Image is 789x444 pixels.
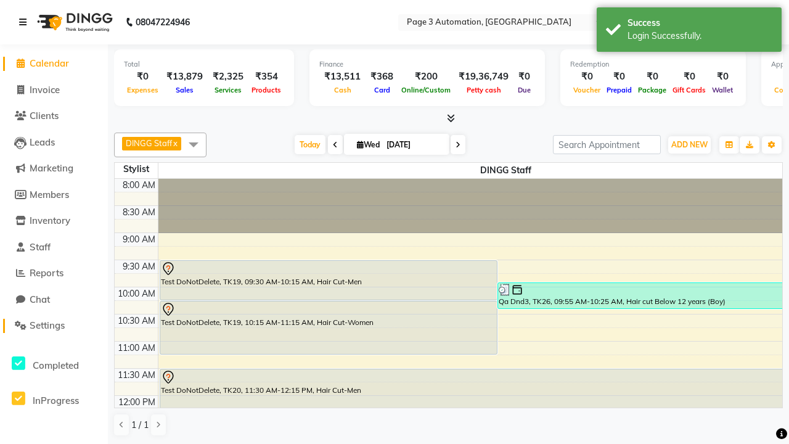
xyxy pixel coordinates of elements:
[160,261,497,300] div: Test DoNotDelete, TK19, 09:30 AM-10:15 AM, Hair Cut-Men
[3,83,105,97] a: Invoice
[3,109,105,123] a: Clients
[30,189,69,200] span: Members
[464,86,504,94] span: Petty cash
[3,188,105,202] a: Members
[115,287,158,300] div: 10:00 AM
[668,136,711,154] button: ADD NEW
[354,140,383,149] span: Wed
[635,86,669,94] span: Package
[635,70,669,84] div: ₹0
[709,70,736,84] div: ₹0
[126,138,172,148] span: DINGG Staff
[33,395,79,406] span: InProgress
[173,86,197,94] span: Sales
[398,70,454,84] div: ₹200
[30,319,65,331] span: Settings
[115,342,158,355] div: 11:00 AM
[603,70,635,84] div: ₹0
[671,140,708,149] span: ADD NEW
[30,241,51,253] span: Staff
[120,206,158,219] div: 8:30 AM
[3,240,105,255] a: Staff
[124,59,284,70] div: Total
[30,84,60,96] span: Invoice
[295,135,325,154] span: Today
[603,86,635,94] span: Prepaid
[161,70,208,84] div: ₹13,879
[628,30,772,43] div: Login Successfully.
[120,233,158,246] div: 9:00 AM
[208,70,248,84] div: ₹2,325
[3,293,105,307] a: Chat
[709,86,736,94] span: Wallet
[30,57,69,69] span: Calendar
[669,86,709,94] span: Gift Cards
[30,215,70,226] span: Inventory
[211,86,245,94] span: Services
[30,267,63,279] span: Reports
[513,70,535,84] div: ₹0
[366,70,398,84] div: ₹368
[124,86,161,94] span: Expenses
[115,369,158,382] div: 11:30 AM
[3,57,105,71] a: Calendar
[172,138,178,148] a: x
[3,214,105,228] a: Inventory
[3,162,105,176] a: Marketing
[319,70,366,84] div: ₹13,511
[120,260,158,273] div: 9:30 AM
[3,136,105,150] a: Leads
[319,59,535,70] div: Finance
[628,17,772,30] div: Success
[116,396,158,409] div: 12:00 PM
[115,314,158,327] div: 10:30 AM
[515,86,534,94] span: Due
[331,86,354,94] span: Cash
[248,86,284,94] span: Products
[120,179,158,192] div: 8:00 AM
[30,136,55,148] span: Leads
[383,136,444,154] input: 2025-10-01
[33,360,79,371] span: Completed
[31,5,116,39] img: logo
[570,70,603,84] div: ₹0
[454,70,513,84] div: ₹19,36,749
[124,70,161,84] div: ₹0
[115,163,158,176] div: Stylist
[131,419,149,432] span: 1 / 1
[248,70,284,84] div: ₹354
[136,5,190,39] b: 08047224946
[3,319,105,333] a: Settings
[371,86,393,94] span: Card
[30,110,59,121] span: Clients
[160,302,497,354] div: Test DoNotDelete, TK19, 10:15 AM-11:15 AM, Hair Cut-Women
[3,266,105,281] a: Reports
[669,70,709,84] div: ₹0
[398,86,454,94] span: Online/Custom
[570,86,603,94] span: Voucher
[30,162,73,174] span: Marketing
[570,59,736,70] div: Redemption
[30,294,50,305] span: Chat
[553,135,661,154] input: Search Appointment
